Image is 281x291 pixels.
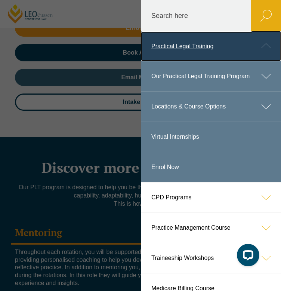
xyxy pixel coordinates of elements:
a: Locations & Course Options [141,92,281,122]
a: Enrol Now [141,152,281,182]
a: Virtual Internships [141,122,281,152]
iframe: LiveChat chat widget [231,241,262,272]
a: Our Practical Legal Training Program [141,61,281,91]
a: CPD Programs [141,183,281,212]
a: Traineeship Workshops [141,243,281,273]
a: Practice Management Course [141,213,281,243]
a: Practical Legal Training [141,31,281,61]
